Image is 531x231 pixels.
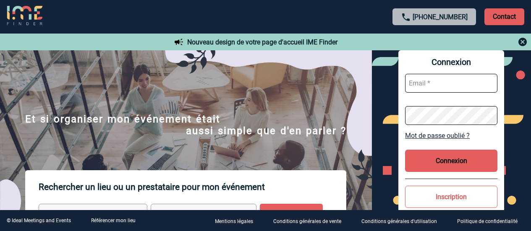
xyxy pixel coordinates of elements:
[405,186,497,208] button: Inscription
[401,12,411,22] img: call-24-px.png
[405,132,497,140] a: Mot de passe oublié ?
[405,150,497,172] button: Connexion
[273,218,341,224] p: Conditions générales de vente
[7,218,71,223] div: © Ideal Meetings and Events
[91,218,136,223] a: Référencer mon lieu
[260,204,323,227] input: Rechercher
[39,170,346,204] p: Rechercher un lieu ou un prestataire pour mon événement
[405,74,497,93] input: Email *
[484,8,524,25] p: Contact
[208,217,267,225] a: Mentions légales
[450,217,531,225] a: Politique de confidentialité
[215,218,253,224] p: Mentions légales
[405,57,497,67] span: Connexion
[267,217,355,225] a: Conditions générales de vente
[413,13,468,21] a: [PHONE_NUMBER]
[457,218,518,224] p: Politique de confidentialité
[361,218,437,224] p: Conditions générales d'utilisation
[355,217,450,225] a: Conditions générales d'utilisation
